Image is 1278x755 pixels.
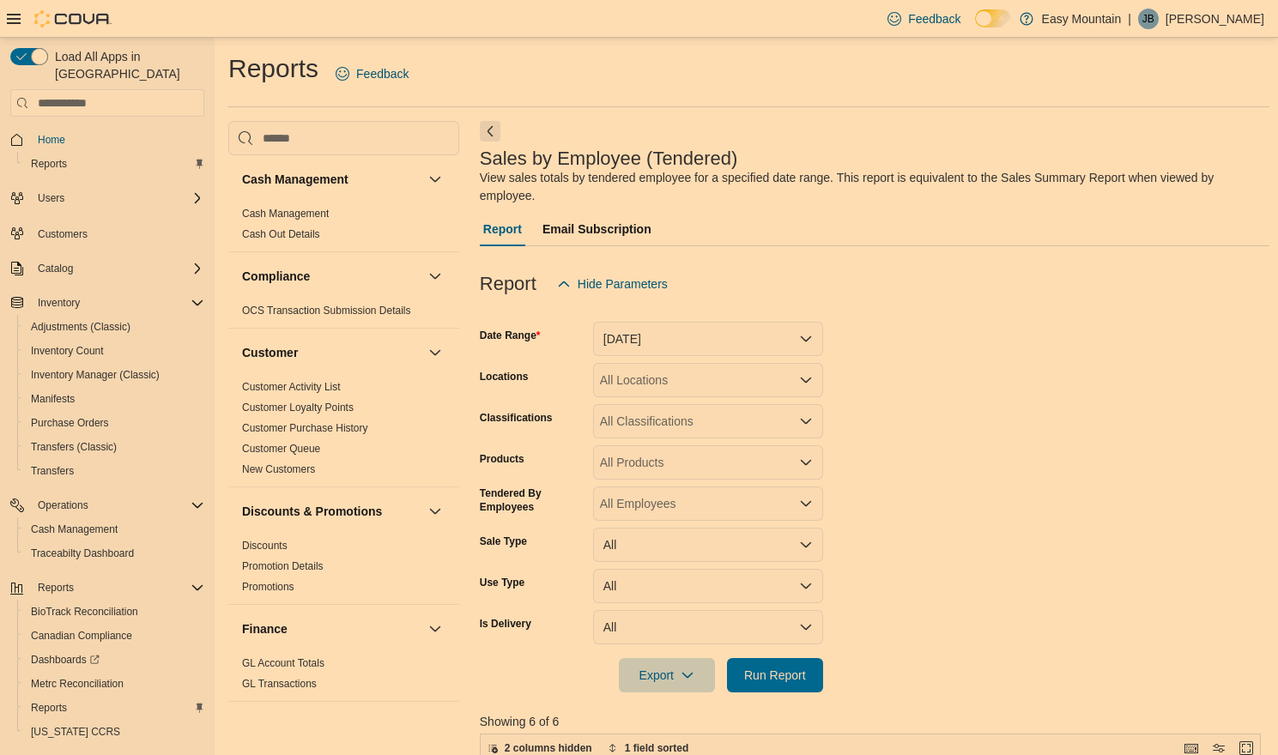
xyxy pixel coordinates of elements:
label: Tendered By Employees [480,486,586,514]
p: [PERSON_NAME] [1166,9,1264,29]
label: Sale Type [480,535,527,548]
button: Home [3,127,211,152]
a: Canadian Compliance [24,625,139,646]
span: Catalog [31,258,204,279]
a: Reports [24,154,74,174]
button: Inventory [242,717,421,734]
h3: Compliance [242,268,310,285]
span: Manifests [24,389,204,409]
span: Metrc Reconciliation [24,673,204,694]
a: GL Account Totals [242,657,324,669]
button: Open list of options [799,414,813,428]
span: New Customers [242,462,315,476]
a: Inventory Count [24,341,111,361]
button: Compliance [425,266,445,287]
span: Customers [38,227,88,241]
span: Washington CCRS [24,722,204,742]
button: Purchase Orders [17,411,211,435]
button: Cash Management [242,171,421,188]
h3: Inventory [242,717,296,734]
button: [US_STATE] CCRS [17,720,211,744]
span: Transfers (Classic) [31,440,117,454]
button: Discounts & Promotions [242,503,421,520]
button: Inventory Count [17,339,211,363]
span: Email Subscription [542,212,651,246]
a: Metrc Reconciliation [24,673,130,694]
label: Is Delivery [480,617,531,631]
button: Reports [17,152,211,176]
label: Products [480,452,524,466]
span: Dark Mode [975,27,976,28]
button: Catalog [31,258,80,279]
button: Canadian Compliance [17,624,211,648]
a: [US_STATE] CCRS [24,722,127,742]
span: Operations [38,498,88,512]
a: Dashboards [24,649,106,670]
a: Discounts [242,540,288,552]
button: Catalog [3,257,211,281]
span: Traceabilty Dashboard [24,543,204,564]
span: Reports [31,701,67,715]
button: All [593,569,823,603]
button: Adjustments (Classic) [17,315,211,339]
button: Metrc Reconciliation [17,672,211,696]
span: Customers [31,222,204,244]
a: Customer Activity List [242,381,341,393]
span: Transfers [31,464,74,478]
button: Open list of options [799,373,813,387]
a: OCS Transaction Submission Details [242,305,411,317]
span: Home [31,129,204,150]
p: | [1128,9,1131,29]
button: Run Report [727,658,823,692]
p: Easy Mountain [1042,9,1122,29]
h3: Customer [242,344,298,361]
input: Dark Mode [975,9,1011,27]
span: Traceabilty Dashboard [31,547,134,560]
span: Adjustments (Classic) [31,320,130,334]
span: Users [38,191,64,205]
a: Cash Management [24,519,124,540]
button: Reports [31,577,81,598]
a: Transfers (Classic) [24,437,124,457]
span: BioTrack Reconciliation [31,605,138,619]
span: Transfers [24,461,204,481]
span: Customer Activity List [242,380,341,394]
button: Operations [3,493,211,517]
a: Customer Purchase History [242,422,368,434]
span: Load All Apps in [GEOGRAPHIC_DATA] [48,48,204,82]
span: Metrc Reconciliation [31,677,124,691]
span: Dashboards [24,649,204,670]
span: Customer Queue [242,442,320,456]
button: Finance [242,620,421,637]
span: Home [38,133,65,147]
label: Locations [480,370,529,384]
h1: Reports [228,51,318,86]
a: Customers [31,224,94,245]
div: View sales totals by tendered employee for a specified date range. This report is equivalent to t... [480,169,1261,205]
button: [DATE] [593,322,823,356]
span: 1 field sorted [625,741,689,755]
span: Cash Management [242,207,329,220]
a: Adjustments (Classic) [24,317,137,337]
label: Classifications [480,411,553,425]
button: Users [3,186,211,210]
button: Reports [17,696,211,720]
a: GL Transactions [242,678,317,690]
span: Canadian Compliance [31,629,132,643]
span: Inventory [31,293,204,313]
span: Run Report [744,667,806,684]
button: Inventory [425,716,445,736]
a: Promotion Details [242,560,324,572]
button: Reports [3,576,211,600]
span: Cash Management [31,522,118,536]
button: Discounts & Promotions [425,501,445,522]
div: Finance [228,653,459,701]
span: Catalog [38,262,73,275]
button: Customer [425,342,445,363]
span: Feedback [908,10,960,27]
a: Traceabilty Dashboard [24,543,141,564]
span: Customer Loyalty Points [242,401,354,414]
button: Inventory [31,293,87,313]
span: Canadian Compliance [24,625,204,646]
span: Dashboards [31,653,100,667]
